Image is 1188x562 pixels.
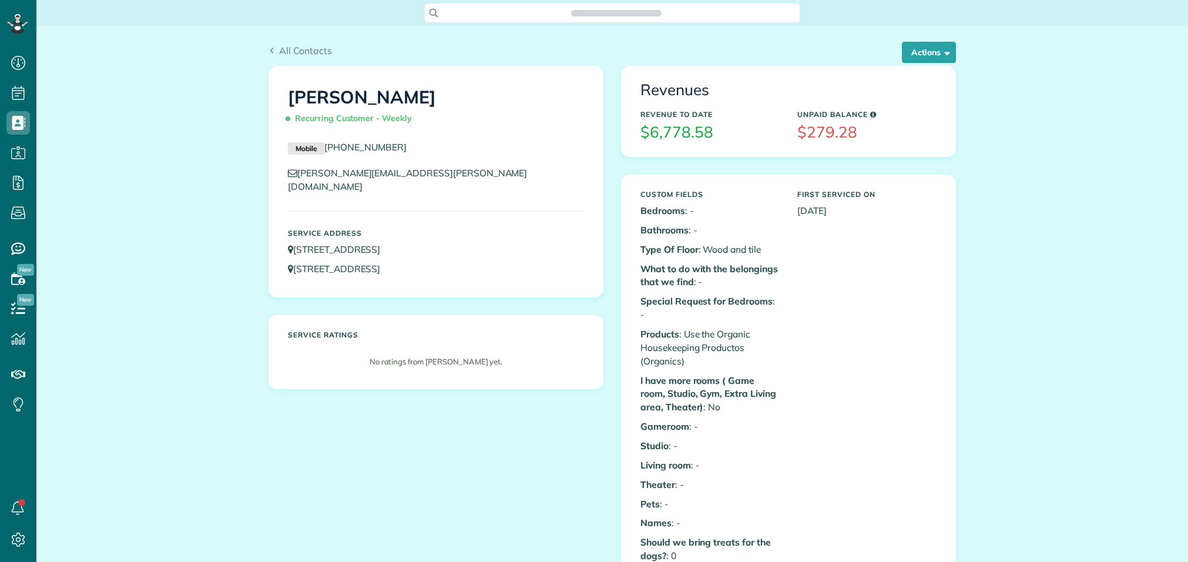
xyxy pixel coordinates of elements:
h5: Unpaid Balance [797,111,937,118]
span: New [17,294,34,306]
h5: Custom Fields [640,190,780,198]
p: : - [640,295,780,322]
p: : - [640,420,780,433]
p: : - [640,204,780,218]
h3: Revenues [640,82,937,99]
p: No ratings from [PERSON_NAME] yet. [294,356,578,367]
h5: First Serviced On [797,190,937,198]
p: : - [640,516,780,530]
b: Living room [640,459,691,471]
h1: [PERSON_NAME] [288,88,584,129]
button: Actions [902,42,956,63]
b: Should we bring treats for the dogs? [640,536,771,561]
p: : - [640,459,780,472]
h3: $6,778.58 [640,124,780,141]
h5: Service Address [288,229,584,237]
span: New [17,264,34,276]
b: Theater [640,479,675,490]
p: : No [640,374,780,414]
b: Special Request for Bedrooms [640,295,773,307]
b: Products [640,328,679,340]
p: : - [640,223,780,237]
h5: Service ratings [288,331,584,339]
a: All Contacts [269,44,332,58]
a: [PERSON_NAME][EMAIL_ADDRESS][PERSON_NAME][DOMAIN_NAME] [288,167,527,192]
a: [STREET_ADDRESS] [288,243,391,255]
p: : - [640,478,780,491]
small: Mobile [288,142,324,155]
p: : - [640,262,780,289]
b: Pets [640,498,660,510]
b: Bedrooms [640,205,685,216]
b: Type Of Floor [640,243,699,255]
b: What to do with the belongings that we find [640,263,778,288]
b: Bathrooms [640,224,689,236]
p: : - [640,497,780,511]
b: Studio [640,440,669,451]
a: [STREET_ADDRESS] [288,263,391,275]
p: : Wood and tile [640,243,780,256]
a: Mobile[PHONE_NUMBER] [288,141,407,153]
span: Search ZenMaid… [583,7,649,19]
h5: Revenue to Date [640,111,780,118]
span: All Contacts [279,45,332,56]
span: Recurring Customer - Weekly [288,108,417,129]
b: Names [640,517,672,528]
b: Gameroom [640,420,689,432]
p: : Use the Organic Housekeeping Productos (Organics) [640,327,780,368]
p: [DATE] [797,204,937,218]
b: I have more rooms ( Game room, Studio, Gym, Extra Living area, Theater) [640,374,776,413]
p: : - [640,439,780,453]
h3: $279.28 [797,124,937,141]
